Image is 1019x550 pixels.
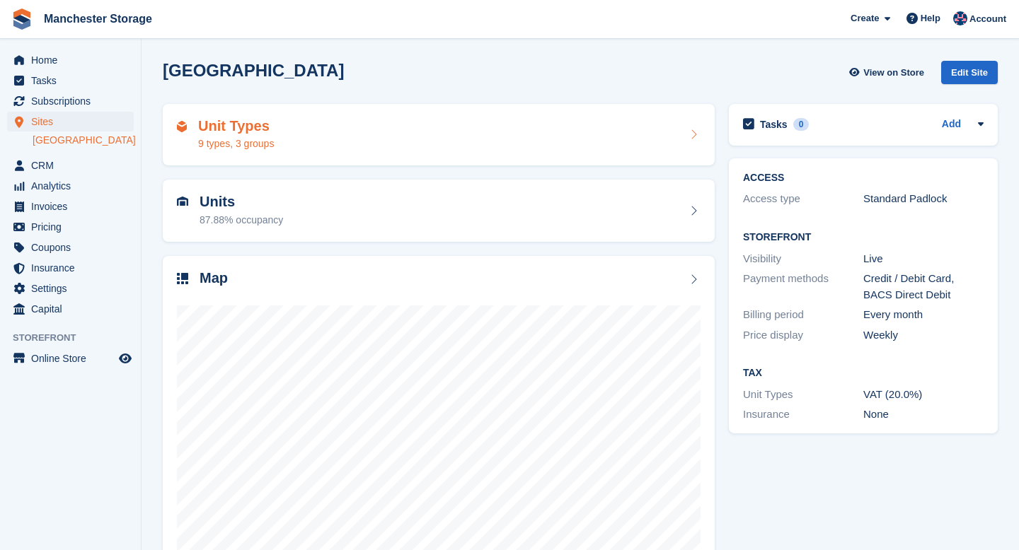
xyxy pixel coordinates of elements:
div: Visibility [743,251,863,267]
h2: Map [200,270,228,286]
div: 0 [793,118,810,131]
img: unit-type-icn-2b2737a686de81e16bb02015468b77c625bbabd49415b5ef34ead5e3b44a266d.svg [177,121,187,132]
div: Live [863,251,984,267]
span: Invoices [31,197,116,216]
span: Tasks [31,71,116,90]
div: Credit / Debit Card, BACS Direct Debit [863,271,984,303]
span: View on Store [863,66,924,80]
div: 9 types, 3 groups [198,136,274,151]
span: Home [31,50,116,70]
div: 87.88% occupancy [200,213,283,228]
div: VAT (20.0%) [863,387,984,403]
h2: Storefront [743,232,984,243]
a: View on Store [847,61,930,84]
a: menu [7,112,134,131]
a: menu [7,156,134,175]
span: Analytics [31,176,116,196]
h2: Units [200,194,283,210]
a: menu [7,197,134,216]
div: Billing period [743,307,863,323]
h2: ACCESS [743,172,984,184]
div: Every month [863,307,984,323]
span: Online Store [31,349,116,368]
a: Add [942,117,961,133]
img: unit-icn-7be61d7bf1b0ce9d3e12c5938cc71ed9869f7b940bace4675aadf7bd6d80202e.svg [177,197,188,206]
a: menu [7,349,134,368]
a: menu [7,279,134,298]
h2: Tax [743,368,984,379]
div: Weekly [863,327,984,344]
a: Units 87.88% occupancy [163,180,715,242]
a: Preview store [117,350,134,367]
a: menu [7,71,134,90]
span: Help [921,11,940,25]
a: Edit Site [941,61,998,90]
a: menu [7,238,134,257]
div: None [863,406,984,423]
a: menu [7,258,134,278]
span: Account [969,12,1006,26]
a: [GEOGRAPHIC_DATA] [33,134,134,147]
span: Subscriptions [31,91,116,111]
a: menu [7,299,134,319]
a: menu [7,50,134,70]
a: menu [7,91,134,111]
span: CRM [31,156,116,175]
span: Settings [31,279,116,298]
a: Unit Types 9 types, 3 groups [163,104,715,166]
span: Pricing [31,217,116,237]
a: menu [7,217,134,237]
span: Create [851,11,879,25]
div: Price display [743,327,863,344]
span: Coupons [31,238,116,257]
div: Insurance [743,406,863,423]
a: menu [7,176,134,196]
h2: Unit Types [198,118,274,134]
span: Storefront [13,331,141,345]
div: Standard Padlock [863,191,984,207]
div: Payment methods [743,271,863,303]
a: Manchester Storage [38,7,158,30]
img: map-icn-33ee37083ee616e46c38cad1a60f524a97daa1e2b2c8c0bc3eb3415660979fc1.svg [177,273,188,284]
span: Capital [31,299,116,319]
h2: Tasks [760,118,788,131]
div: Access type [743,191,863,207]
div: Edit Site [941,61,998,84]
div: Unit Types [743,387,863,403]
span: Insurance [31,258,116,278]
span: Sites [31,112,116,131]
h2: [GEOGRAPHIC_DATA] [163,61,344,80]
img: stora-icon-8386f47178a22dfd0bd8f6a31ec36ba5ce8667c1dd55bd0f319d3a0aa187defe.svg [11,8,33,30]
